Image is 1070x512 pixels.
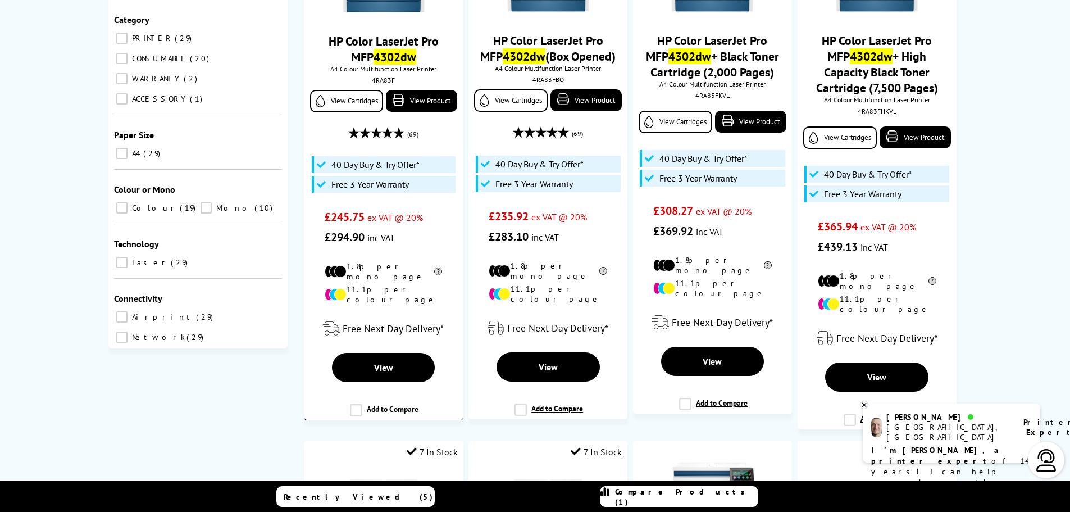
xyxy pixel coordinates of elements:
[129,33,174,43] span: PRINTER
[190,94,205,104] span: 1
[886,422,1009,442] div: [GEOGRAPHIC_DATA], [GEOGRAPHIC_DATA]
[1035,449,1058,472] img: user-headset-light.svg
[615,487,758,507] span: Compare Products (1)
[116,257,128,268] input: Laser 29
[116,332,128,343] input: Network 29
[572,123,583,144] span: (69)
[825,363,928,392] a: View
[860,242,888,253] span: inc VAT
[343,322,444,335] span: Free Next Day Delivery*
[386,90,457,112] a: View Product
[331,159,420,170] span: 40 Day Buy & Try Offer*
[803,323,951,354] div: modal_delivery
[639,111,712,133] a: View Cartridges
[186,332,206,342] span: 29
[129,53,189,64] span: CONSUMABLE
[679,398,748,419] label: Add to Compare
[332,353,435,382] a: View
[871,418,882,437] img: ashley-livechat.png
[116,148,128,159] input: A4 29
[474,89,548,112] a: View Cartridges
[114,238,159,250] span: Technology
[844,414,912,435] label: Add to Compare
[374,362,393,373] span: View
[331,179,409,190] span: Free 3 Year Warranty
[641,91,784,99] div: 4RA83FKVL
[818,219,858,234] span: £365.94
[374,49,416,65] mark: 4302dw
[653,255,772,275] li: 1.8p per mono page
[668,48,711,64] mark: 4302dw
[276,486,435,507] a: Recently Viewed (5)
[477,75,619,84] div: 4RA83FBO
[824,188,901,200] span: Free 3 Year Warranty
[514,404,583,425] label: Add to Compare
[818,271,936,291] li: 1.8p per mono page
[474,312,622,344] div: modal_delivery
[129,94,189,104] span: ACCESSORY
[803,126,877,149] a: View Cartridges
[129,257,170,268] span: Laser
[129,332,185,342] span: Network
[116,93,128,105] input: ACCESSORY 1
[474,64,622,73] span: A4 Colour Multifunction Laser Printer
[190,53,212,64] span: 20
[116,202,128,214] input: Colour 19
[313,76,454,84] div: 4RA83F
[818,294,936,314] li: 11.1p per colour page
[639,307,786,338] div: modal_delivery
[213,203,253,213] span: Mono
[871,445,1002,466] b: I'm [PERSON_NAME], a printer expert
[659,153,748,164] span: 40 Day Buy & Try Offer*
[696,226,723,237] span: inc VAT
[325,230,365,244] span: £294.90
[175,33,194,43] span: 29
[284,492,433,502] span: Recently Viewed (5)
[703,356,722,367] span: View
[184,74,200,84] span: 2
[715,111,786,133] a: View Product
[495,178,573,189] span: Free 3 Year Warranty
[489,261,607,281] li: 1.8p per mono page
[672,316,773,329] span: Free Next Day Delivery*
[539,361,558,373] span: View
[816,33,938,96] a: HP Color LaserJet Pro MFP4302dw+ High Capacity Black Toner Cartridge (7,500 Pages)
[325,210,365,224] span: £245.75
[646,33,779,80] a: HP Color LaserJet Pro MFP4302dw+ Black Toner Cartridge (2,000 Pages)
[310,90,383,112] a: View Cartridges
[129,148,142,158] span: A4
[867,371,886,383] span: View
[639,80,786,88] span: A4 Colour Multifunction Laser Printer
[329,33,439,65] a: HP Color LaserJet Pro MFP4302dw
[850,48,893,64] mark: 4302dw
[489,209,529,224] span: £235.92
[871,445,1032,499] p: of 14 years! I can help you choose the right product
[407,124,418,145] span: (69)
[661,347,764,376] a: View
[129,203,179,213] span: Colour
[531,232,559,243] span: inc VAT
[310,313,457,345] div: modal_delivery
[310,65,457,73] span: A4 Colour Multifunction Laser Printer
[114,184,175,195] span: Colour or Mono
[531,211,587,223] span: ex VAT @ 20%
[860,221,916,233] span: ex VAT @ 20%
[407,446,458,457] div: 7 In Stock
[497,352,600,382] a: View
[818,239,858,254] span: £439.13
[489,229,529,244] span: £283.10
[325,284,442,305] li: 11.1p per colour page
[489,284,607,304] li: 11.1p per colour page
[503,48,545,64] mark: 4302dw
[350,404,418,425] label: Add to Compare
[824,169,912,180] span: 40 Day Buy & Try Offer*
[571,446,622,457] div: 7 In Stock
[325,261,442,282] li: 1.8p per mono page
[659,173,737,184] span: Free 3 Year Warranty
[886,412,1009,422] div: [PERSON_NAME]
[653,203,693,218] span: £308.27
[653,224,693,238] span: £369.92
[180,203,198,213] span: 19
[114,129,154,141] span: Paper Size
[196,312,216,322] span: 29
